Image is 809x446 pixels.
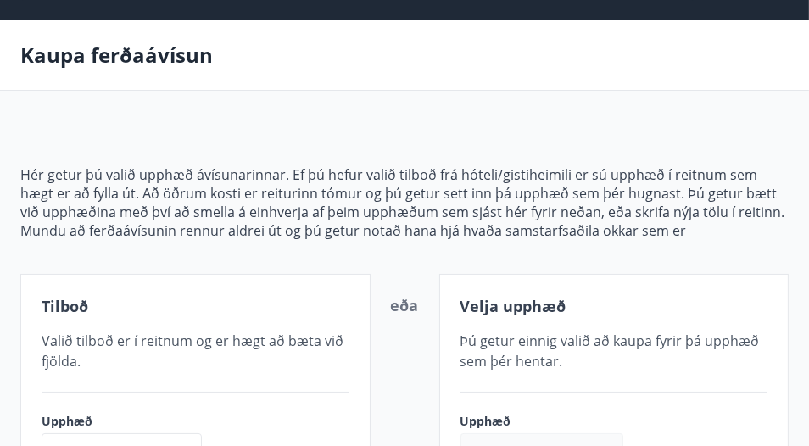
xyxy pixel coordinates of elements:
label: Upphæð [460,413,640,430]
span: Þú getur einnig valið að kaupa fyrir þá upphæð sem þér hentar. [460,332,760,371]
p: Kaupa ferðaávísun [20,41,213,70]
p: Hér getur þú valið upphæð ávísunarinnar. Ef þú hefur valið tilboð frá hóteli/gistiheimili er sú u... [20,165,789,221]
p: Mundu að ferðaávísunin rennur aldrei út og þú getur notað hana hjá hvaða samstarfsaðila okkar sem er [20,221,789,240]
span: Tilboð [42,296,88,316]
span: eða [391,295,419,315]
label: Upphæð [42,413,202,430]
span: Velja upphæð [460,296,566,316]
span: Valið tilboð er í reitnum og er hægt að bæta við fjölda. [42,332,343,371]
